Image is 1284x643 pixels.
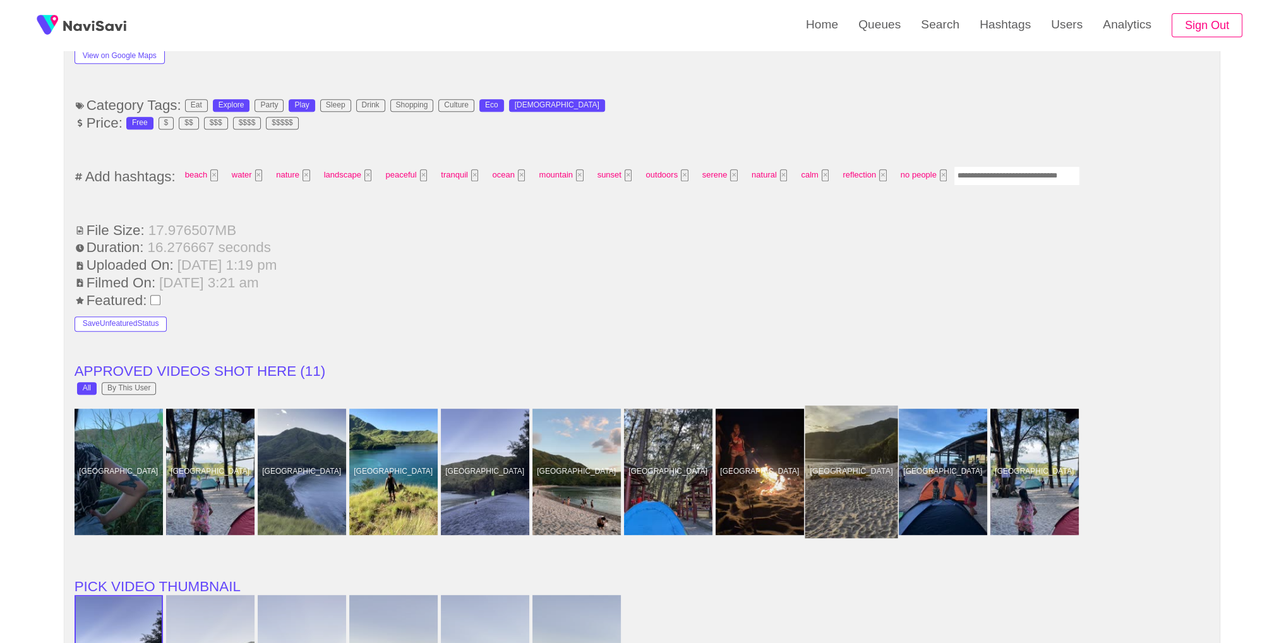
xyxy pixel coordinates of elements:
[272,165,313,185] span: nature
[83,384,91,393] div: All
[176,257,279,273] span: [DATE] 1:19 pm
[381,165,431,185] span: peaceful
[166,409,258,535] a: [GEOGRAPHIC_DATA]Anawangin Cove
[594,165,636,185] span: sunset
[303,169,310,181] button: Tag at index 2 with value 584 focussed. Press backspace to remove
[75,316,167,332] button: SaveUnfeaturedStatus
[219,101,244,110] div: Explore
[181,165,222,185] span: beach
[420,169,428,181] button: Tag at index 4 with value 2301 focussed. Press backspace to remove
[990,409,1082,535] a: [GEOGRAPHIC_DATA]Anawangin Cove
[532,409,624,535] a: [GEOGRAPHIC_DATA]Anawangin Cove
[75,292,148,309] span: Featured:
[84,169,177,185] span: Add hashtags:
[535,165,587,185] span: mountain
[146,239,272,256] span: 16.276667 seconds
[228,165,266,185] span: water
[272,119,292,128] div: $$$$$
[258,409,349,535] a: [GEOGRAPHIC_DATA]Anawangin Cove
[320,165,376,185] span: landscape
[239,119,256,128] div: $$$$
[897,165,951,185] span: no people
[471,169,479,181] button: Tag at index 5 with value 2719 focussed. Press backspace to remove
[716,409,807,535] a: [GEOGRAPHIC_DATA]Anawangin Cove
[164,119,169,128] div: $
[839,165,890,185] span: reflection
[260,101,278,110] div: Party
[681,169,688,181] button: Tag at index 9 with value 2341 focussed. Press backspace to remove
[364,169,372,181] button: Tag at index 3 with value 2603 focussed. Press backspace to remove
[1172,13,1242,38] button: Sign Out
[107,384,150,393] div: By This User
[210,119,222,128] div: $$$
[488,165,529,185] span: ocean
[75,49,165,64] button: View on Google Maps
[485,101,498,110] div: Eco
[326,101,345,110] div: Sleep
[75,363,1210,380] li: APPROVED VIDEOS SHOT HERE ( 11 )
[191,101,202,110] div: Eat
[624,409,716,535] a: [GEOGRAPHIC_DATA]Anawangin Cove
[822,169,829,181] button: Tag at index 12 with value 2300 focussed. Press backspace to remove
[158,275,260,291] span: [DATE] 3:21 am
[184,119,193,128] div: $$
[642,165,692,185] span: outdoors
[75,257,175,273] span: Uploaded On:
[255,169,263,181] button: Tag at index 1 with value 5 focussed. Press backspace to remove
[797,165,832,185] span: calm
[75,579,1210,595] li: PICK VIDEO THUMBNAIL
[879,169,887,181] button: Tag at index 13 with value 2843 focussed. Press backspace to remove
[441,409,532,535] a: [GEOGRAPHIC_DATA]Anawangin Cove
[437,165,482,185] span: tranquil
[748,165,791,185] span: natural
[349,409,441,535] a: [GEOGRAPHIC_DATA]Anawangin Cove
[75,45,165,61] a: View on Google Maps
[75,409,166,535] a: [GEOGRAPHIC_DATA]Anawangin Cove
[362,101,380,110] div: Drink
[75,239,145,256] span: Duration:
[147,222,237,239] span: 17.976507 MB
[625,169,632,181] button: Tag at index 8 with value 351 focussed. Press backspace to remove
[75,222,146,239] span: File Size:
[210,169,218,181] button: Tag at index 0 with value 9 focussed. Press backspace to remove
[75,275,157,291] span: Filmed On:
[730,169,738,181] button: Tag at index 10 with value 2289 focussed. Press backspace to remove
[899,409,990,535] a: [GEOGRAPHIC_DATA]Anawangin Cove
[75,97,183,114] span: Category Tags:
[32,9,63,41] img: fireSpot
[940,169,947,181] button: Tag at index 14 with value no people focussed. Press backspace to remove
[515,101,599,110] div: [DEMOGRAPHIC_DATA]
[396,101,428,110] div: Shopping
[699,165,741,185] span: serene
[63,19,126,32] img: fireSpot
[576,169,584,181] button: Tag at index 7 with value 1 focussed. Press backspace to remove
[132,119,148,128] div: Free
[444,101,469,110] div: Culture
[780,169,788,181] button: Tag at index 11 with value 2338 focussed. Press backspace to remove
[807,409,899,535] a: [GEOGRAPHIC_DATA]Anawangin Cove
[75,115,124,131] span: Price:
[294,101,309,110] div: Play
[518,169,525,181] button: Tag at index 6 with value 2285 focussed. Press backspace to remove
[954,166,1080,186] input: Enter tag here and press return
